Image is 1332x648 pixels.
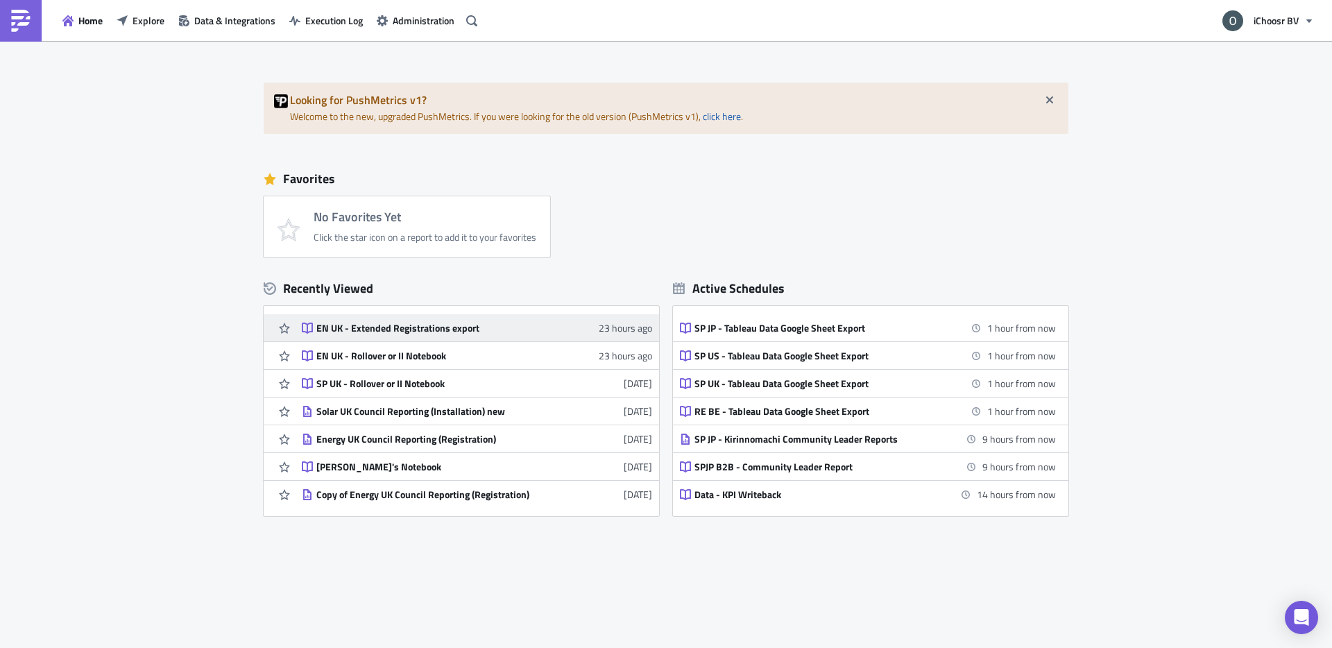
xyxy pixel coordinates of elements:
[680,370,1056,397] a: SP UK - Tableau Data Google Sheet Export1 hour from now
[624,376,652,391] time: 2025-09-05T15:21:35Z
[624,404,652,418] time: 2025-09-04T10:57:57Z
[624,487,652,502] time: 2025-08-27T12:56:51Z
[680,314,1056,341] a: SP JP - Tableau Data Google Sheet Export1 hour from now
[624,459,652,474] time: 2025-09-01T14:18:49Z
[302,314,652,341] a: EN UK - Extended Registrations export23 hours ago
[171,10,282,31] button: Data & Integrations
[694,433,937,445] div: SP JP - Kirinnomachi Community Leader Reports
[694,322,937,334] div: SP JP - Tableau Data Google Sheet Export
[673,280,785,296] div: Active Schedules
[316,322,559,334] div: EN UK - Extended Registrations export
[599,348,652,363] time: 2025-09-30T15:49:28Z
[55,10,110,31] button: Home
[694,461,937,473] div: SPJP B2B - Community Leader Report
[1254,13,1299,28] span: iChoosr BV
[316,350,559,362] div: EN UK - Rollover or II Notebook
[680,398,1056,425] a: RE BE - Tableau Data Google Sheet Export1 hour from now
[316,461,559,473] div: [PERSON_NAME]'s Notebook
[194,13,275,28] span: Data & Integrations
[302,425,652,452] a: Energy UK Council Reporting (Registration)[DATE]
[987,348,1056,363] time: 2025-10-01 17:00
[987,321,1056,335] time: 2025-10-01 17:00
[10,10,32,32] img: PushMetrics
[264,278,659,299] div: Recently Viewed
[680,425,1056,452] a: SP JP - Kirinnomachi Community Leader Reports9 hours from now
[370,10,461,31] button: Administration
[624,432,652,446] time: 2025-09-03T08:41:11Z
[264,83,1068,134] div: Welcome to the new, upgraded PushMetrics. If you were looking for the old version (PushMetrics v1...
[314,210,536,224] h4: No Favorites Yet
[987,376,1056,391] time: 2025-10-01 17:00
[694,405,937,418] div: RE BE - Tableau Data Google Sheet Export
[982,459,1056,474] time: 2025-10-02 01:00
[680,342,1056,369] a: SP US - Tableau Data Google Sheet Export1 hour from now
[316,405,559,418] div: Solar UK Council Reporting (Installation) new
[680,453,1056,480] a: SPJP B2B - Community Leader Report9 hours from now
[694,377,937,390] div: SP UK - Tableau Data Google Sheet Export
[1221,9,1245,33] img: Avatar
[302,342,652,369] a: EN UK - Rollover or II Notebook23 hours ago
[694,350,937,362] div: SP US - Tableau Data Google Sheet Export
[282,10,370,31] button: Execution Log
[987,404,1056,418] time: 2025-10-01 17:00
[78,13,103,28] span: Home
[302,481,652,508] a: Copy of Energy UK Council Reporting (Registration)[DATE]
[599,321,652,335] time: 2025-09-30T15:50:16Z
[264,169,1068,189] div: Favorites
[110,10,171,31] button: Explore
[680,481,1056,508] a: Data - KPI Writeback14 hours from now
[316,488,559,501] div: Copy of Energy UK Council Reporting (Registration)
[316,433,559,445] div: Energy UK Council Reporting (Registration)
[133,13,164,28] span: Explore
[1214,6,1322,36] button: iChoosr BV
[1285,601,1318,634] div: Open Intercom Messenger
[290,94,1058,105] h5: Looking for PushMetrics v1?
[982,432,1056,446] time: 2025-10-02 01:00
[316,377,559,390] div: SP UK - Rollover or II Notebook
[302,398,652,425] a: Solar UK Council Reporting (Installation) new[DATE]
[302,370,652,397] a: SP UK - Rollover or II Notebook[DATE]
[977,487,1056,502] time: 2025-10-02 06:00
[314,231,536,244] div: Click the star icon on a report to add it to your favorites
[694,488,937,501] div: Data - KPI Writeback
[393,13,454,28] span: Administration
[305,13,363,28] span: Execution Log
[302,453,652,480] a: [PERSON_NAME]'s Notebook[DATE]
[703,109,741,123] a: click here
